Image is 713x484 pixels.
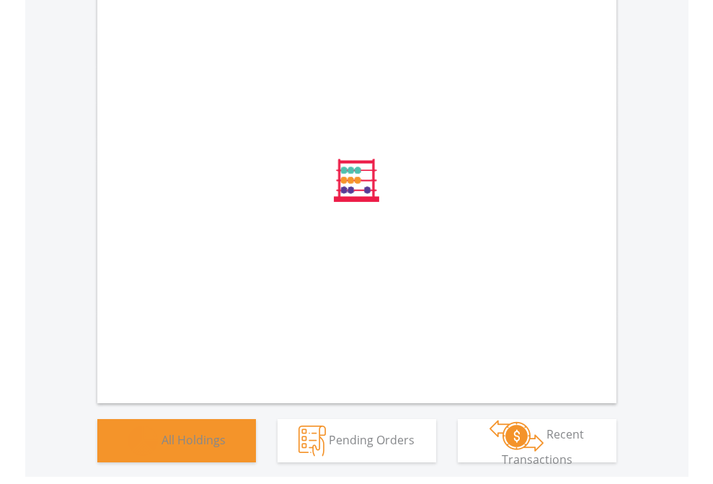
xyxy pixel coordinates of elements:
span: All Holdings [161,431,226,447]
button: Pending Orders [278,419,436,462]
span: Pending Orders [329,431,415,447]
img: holdings-wht.png [128,426,159,457]
img: transactions-zar-wht.png [490,420,544,452]
img: pending_instructions-wht.png [298,426,326,457]
button: Recent Transactions [458,419,616,462]
button: All Holdings [97,419,256,462]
